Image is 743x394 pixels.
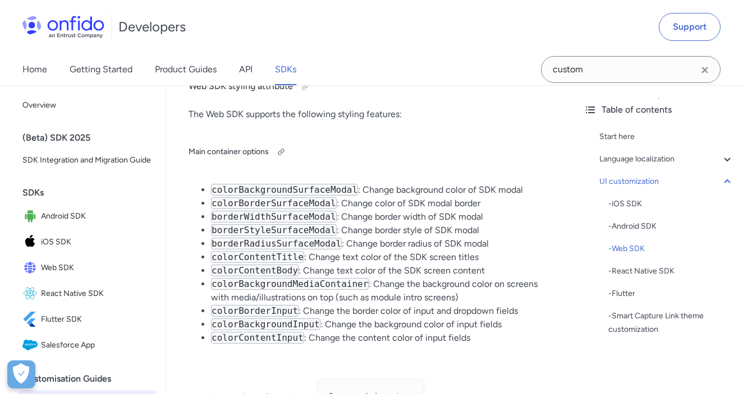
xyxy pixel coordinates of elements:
li: : Change border style of SDK modal [211,224,552,237]
a: Product Guides [155,54,217,85]
h4: Web SDK styling attribute [189,78,552,96]
div: Table of contents [584,103,734,117]
a: Support [659,13,721,41]
div: - Android SDK [608,220,734,233]
span: Flutter SDK [41,312,152,327]
li: : Change the background color of input fields [211,318,552,331]
img: IconAndroid SDK [22,208,41,224]
img: IconWeb SDK [22,260,41,276]
span: SDK Integration and Migration Guide [22,154,152,167]
span: Salesforce App [41,337,152,353]
li: : Change text color of the SDK screen titles [211,251,552,264]
li: : Change background color of SDK modal [211,183,552,197]
li: : Change border radius of SDK modal [211,237,552,251]
img: IconSalesforce App [22,337,41,353]
a: IconWeb SDKWeb SDK [18,256,157,280]
a: UI customization [599,175,734,188]
li: : Change text color of the SDK screen content [211,264,552,277]
code: colorBorderSurfaceModal [211,197,337,209]
code: colorBackgroundInput [211,318,320,330]
h5: Main container options [189,143,552,161]
code: colorContentBody [211,265,299,276]
code: borderRadiusSurfaceModal [211,238,342,249]
code: colorBackgroundMediaContainer [211,278,369,290]
a: -iOS SDK [608,197,734,211]
span: Android SDK [41,208,152,224]
a: Language localization [599,152,734,166]
a: -Smart Capture Link theme customization [608,309,734,336]
div: - Flutter [608,287,734,300]
a: -React Native SDK [608,265,734,278]
div: (Beta) SDK 2025 [22,127,161,149]
span: Overview [22,99,152,112]
a: IconSalesforce AppSalesforce App [18,333,157,358]
code: colorBackgroundSurfaceModal [211,184,358,196]
div: Customisation Guides [22,368,161,390]
div: Cookie Preferences [7,360,35,388]
span: React Native SDK [41,286,152,302]
a: Home [22,54,47,85]
a: Overview [18,94,157,117]
li: : Change the background color on screens with media/illustrations on top (such as module intro sc... [211,277,552,304]
li: : Change the content color of input fields [211,331,552,345]
h1: Developers [118,18,186,36]
li: : Change border width of SDK modal [211,210,552,224]
div: - iOS SDK [608,197,734,211]
code: colorContentInput [211,332,304,344]
code: borderStyleSurfaceModal [211,224,337,236]
code: borderWidthSurfaceModal [211,211,337,223]
a: Getting Started [70,54,132,85]
input: Onfido search input field [541,56,721,83]
a: IconFlutter SDKFlutter SDK [18,307,157,332]
div: - Web SDK [608,242,734,256]
span: Web SDK [41,260,152,276]
img: IconReact Native SDK [22,286,41,302]
img: IconFlutter SDK [22,312,41,327]
li: : Change the border color of input and dropdown fields [211,304,552,318]
img: Onfido Logo [22,16,104,38]
p: The Web SDK supports the following styling features: [189,108,552,121]
a: API [239,54,253,85]
div: SDKs [22,182,161,204]
a: IconiOS SDKiOS SDK [18,230,157,254]
a: IconAndroid SDKAndroid SDK [18,204,157,229]
a: -Android SDK [608,220,734,233]
li: : Change color of SDK modal border [211,197,552,210]
svg: Clear search field button [698,63,712,77]
a: -Web SDK [608,242,734,256]
a: -Flutter [608,287,734,300]
code: colorContentTitle [211,251,304,263]
a: SDKs [275,54,296,85]
button: Open Preferences [7,360,35,388]
img: IconiOS SDK [22,234,41,250]
a: IconReact Native SDKReact Native SDK [18,281,157,306]
div: - Smart Capture Link theme customization [608,309,734,336]
div: - React Native SDK [608,265,734,278]
code: colorBorderInput [211,305,299,317]
a: SDK Integration and Migration Guide [18,149,157,171]
span: iOS SDK [41,234,152,250]
a: Start here [599,130,734,143]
